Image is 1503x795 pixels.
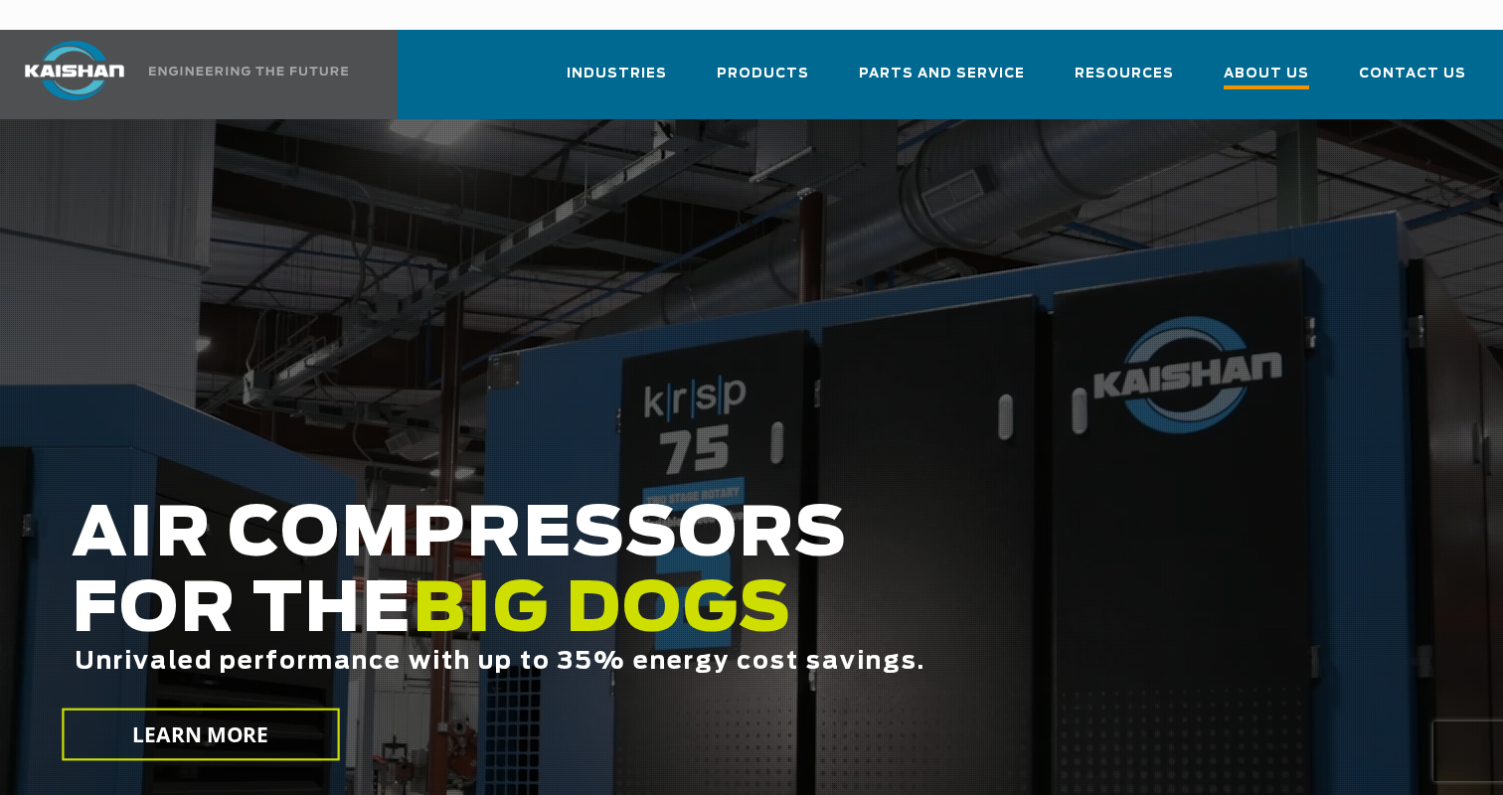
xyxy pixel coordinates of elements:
[859,48,1025,115] a: Parts and Service
[567,63,667,85] span: Industries
[1359,63,1466,85] span: Contact Us
[72,498,1200,737] h2: AIR COMPRESSORS FOR THE
[717,63,809,85] span: Products
[1224,48,1309,119] a: About Us
[1224,63,1309,89] span: About Us
[567,48,667,115] a: Industries
[859,63,1025,85] span: Parts and Service
[413,577,792,645] span: BIG DOGS
[1075,48,1174,115] a: Resources
[1359,48,1466,115] a: Contact Us
[1075,63,1174,85] span: Resources
[717,48,809,115] a: Products
[75,650,925,674] span: Unrivaled performance with up to 35% energy cost savings.
[63,709,340,761] a: LEARN MORE
[149,67,348,76] img: Engineering the future
[132,720,269,749] span: LEARN MORE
